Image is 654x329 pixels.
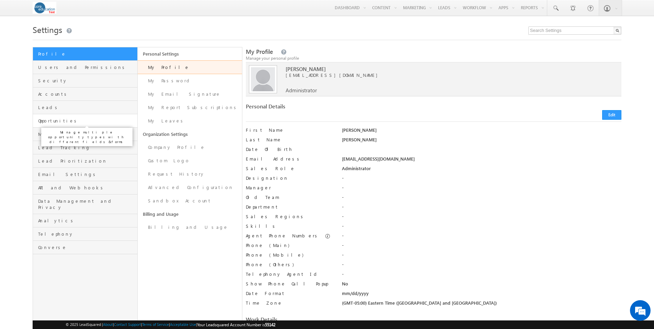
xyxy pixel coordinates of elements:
[246,185,332,191] label: Manager
[246,316,429,326] div: Work Details
[246,233,320,239] label: Agent Phone Numbers
[138,87,242,101] a: My Email Signature
[138,141,242,154] a: Company Profile
[246,137,332,143] label: Last Name
[33,168,137,181] a: Email Settings
[342,127,621,137] div: [PERSON_NAME]
[38,218,135,224] span: Analytics
[138,114,242,128] a: My Leaves
[246,281,332,287] label: Show Phone Call Popup
[33,24,62,35] span: Settings
[38,51,135,57] span: Profile
[342,194,621,204] div: -
[38,185,135,191] span: API and Webhooks
[38,78,135,84] span: Security
[246,300,332,306] label: Time Zone
[33,61,137,74] a: Users and Permissions
[342,213,621,223] div: -
[342,281,621,290] div: No
[246,48,273,56] span: My Profile
[38,144,135,151] span: Lead Tracking
[38,131,135,137] span: Mobile App
[33,227,137,241] a: Telephony
[33,214,137,227] a: Analytics
[246,55,621,61] div: Manage your personal profile
[138,74,242,87] a: My Password
[38,118,135,124] span: Opportunities
[342,271,621,281] div: -
[342,175,621,185] div: -
[342,300,621,309] div: (GMT-05:00) Eastern Time ([GEOGRAPHIC_DATA] and [GEOGRAPHIC_DATA])
[33,195,137,214] a: Data Management and Privacy
[33,74,137,87] a: Security
[138,208,242,221] a: Billing and Usage
[246,194,332,200] label: Old Team
[246,271,332,277] label: Telephony Agent Id
[138,60,242,74] a: My Profile
[342,223,621,233] div: -
[246,290,332,296] label: Date Format
[33,241,137,254] a: Converse
[38,64,135,70] span: Users and Permissions
[265,322,275,327] span: 55142
[286,87,317,93] span: Administrator
[33,141,137,154] a: Lead Tracking
[170,322,196,327] a: Acceptable Use
[246,223,332,229] label: Skills
[246,252,303,258] label: Phone (Mobile)
[38,171,135,177] span: Email Settings
[38,198,135,210] span: Data Management and Privacy
[246,146,332,152] label: Date Of Birth
[528,26,621,35] input: Search Settings
[286,66,586,72] span: [PERSON_NAME]
[138,154,242,167] a: Custom Logo
[38,231,135,237] span: Telephony
[138,167,242,181] a: Request History
[114,322,141,327] a: Contact Support
[66,321,275,328] span: © 2025 LeadSquared | | | | |
[33,101,137,114] a: Leads
[138,101,242,114] a: My Report Subscriptions
[138,181,242,194] a: Advanced Configuration
[342,290,621,300] div: mm/dd/yyyy
[342,185,621,194] div: -
[342,252,621,261] div: -
[33,47,137,61] a: Profile
[38,91,135,97] span: Accounts
[138,47,242,60] a: Personal Settings
[138,128,242,141] a: Organization Settings
[33,87,137,101] a: Accounts
[142,322,169,327] a: Terms of Service
[342,165,621,175] div: Administrator
[44,130,130,144] p: Manage multiple opportunity types with different fields & forms
[33,114,137,128] a: Opportunities
[246,165,332,172] label: Sales Role
[138,221,242,234] a: Billing and Usage
[138,194,242,208] a: Sandbox Account
[246,242,332,248] label: Phone (Main)
[342,137,621,146] div: [PERSON_NAME]
[33,2,56,14] img: Custom Logo
[246,127,332,133] label: First Name
[33,128,137,141] a: Mobile App
[342,242,621,252] div: -
[342,261,621,271] div: -
[342,204,621,213] div: -
[33,154,137,168] a: Lead Prioritization
[38,104,135,110] span: Leads
[342,156,621,165] div: [EMAIL_ADDRESS][DOMAIN_NAME]
[286,72,586,78] span: [EMAIL_ADDRESS][DOMAIN_NAME]
[103,322,113,327] a: About
[246,103,429,113] div: Personal Details
[246,156,332,162] label: Email Address
[602,110,621,120] button: Edit
[246,261,332,268] label: Phone (Others)
[246,204,332,210] label: Department
[38,244,135,250] span: Converse
[38,158,135,164] span: Lead Prioritization
[197,322,275,327] span: Your Leadsquared Account Number is
[246,175,332,181] label: Designation
[33,181,137,195] a: API and Webhooks
[246,213,332,220] label: Sales Regions
[342,233,621,242] div: -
